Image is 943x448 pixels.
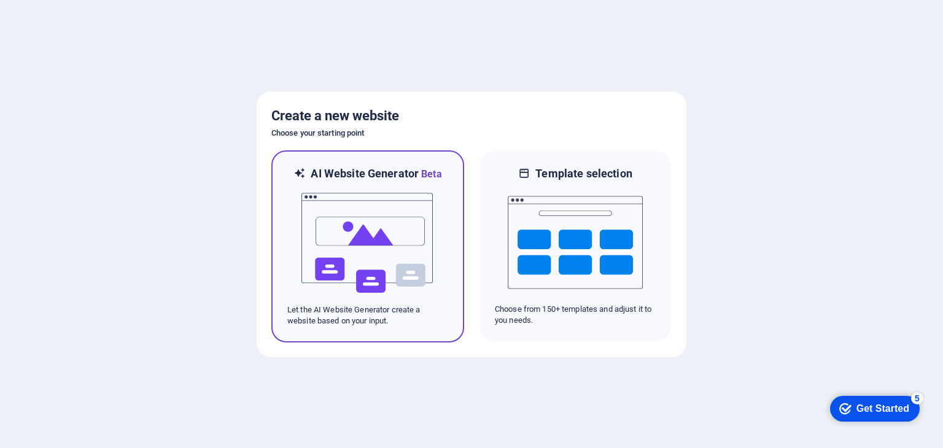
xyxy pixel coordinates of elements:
h6: AI Website Generator [311,166,441,182]
p: Choose from 150+ templates and adjust it to you needs. [495,304,656,326]
div: AI Website GeneratorBetaaiLet the AI Website Generator create a website based on your input. [271,150,464,342]
span: Beta [419,168,442,180]
div: Get Started 5 items remaining, 0% complete [10,6,99,32]
h6: Choose your starting point [271,126,672,141]
div: Template selectionChoose from 150+ templates and adjust it to you needs. [479,150,672,342]
p: Let the AI Website Generator create a website based on your input. [287,304,448,326]
h6: Template selection [535,166,632,181]
div: Get Started [36,14,89,25]
img: ai [300,182,435,304]
h5: Create a new website [271,106,672,126]
div: 5 [91,2,103,15]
